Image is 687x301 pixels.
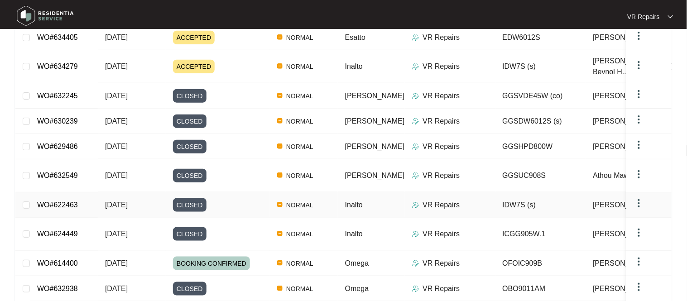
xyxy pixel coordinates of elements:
img: Assigner Icon [412,92,419,100]
p: VR Repairs [423,61,460,72]
a: WO#629486 [37,143,78,150]
span: [PERSON_NAME] [345,172,405,179]
img: Vercel Logo [277,260,283,266]
span: NORMAL [283,116,317,127]
img: dropdown arrow [634,198,644,209]
span: ACCEPTED [173,31,215,44]
span: [DATE] [105,117,128,125]
p: VR Repairs [627,12,660,21]
td: GGSUC908S [495,159,586,192]
span: CLOSED [173,282,207,296]
img: residentia service logo [14,2,77,29]
img: Assigner Icon [412,201,419,209]
span: CLOSED [173,169,207,182]
span: [PERSON_NAME] [593,32,653,43]
a: WO#622463 [37,201,78,209]
img: Vercel Logo [277,202,283,207]
td: GGSDW6012S (s) [495,109,586,134]
span: [PERSON_NAME] - Bevnol H... [593,56,665,77]
a: WO#632245 [37,92,78,100]
td: OFOIC909B [495,251,586,276]
span: [PERSON_NAME] [593,229,653,239]
span: CLOSED [173,227,207,241]
p: VR Repairs [423,258,460,269]
span: [PERSON_NAME] [593,91,653,101]
a: WO#630239 [37,117,78,125]
td: IDW7S (s) [495,192,586,218]
p: VR Repairs [423,200,460,210]
img: Vercel Logo [277,93,283,98]
img: Vercel Logo [277,63,283,69]
img: Vercel Logo [277,118,283,124]
td: IDW7S (s) [495,50,586,83]
span: [DATE] [105,92,128,100]
p: VR Repairs [423,141,460,152]
p: VR Repairs [423,170,460,181]
span: [PERSON_NAME] [345,143,405,150]
span: NORMAL [283,229,317,239]
span: Omega [345,285,369,292]
span: [PERSON_NAME] [345,92,405,100]
img: Assigner Icon [412,172,419,179]
img: Assigner Icon [412,63,419,70]
span: NORMAL [283,61,317,72]
span: Omega [345,259,369,267]
a: WO#614400 [37,259,78,267]
img: dropdown arrow [634,30,644,41]
img: Assigner Icon [412,230,419,238]
span: [DATE] [105,33,128,41]
img: Assigner Icon [412,34,419,41]
img: Assigner Icon [412,260,419,267]
span: [DATE] [105,201,128,209]
span: [DATE] [105,259,128,267]
span: [PERSON_NAME] [593,258,653,269]
img: Assigner Icon [412,118,419,125]
span: Athou Mawan Den... [593,170,659,181]
span: Inalto [345,230,363,238]
a: WO#634405 [37,33,78,41]
img: dropdown arrow [634,114,644,125]
span: NORMAL [283,141,317,152]
span: [DATE] [105,62,128,70]
span: NORMAL [283,258,317,269]
img: dropdown arrow [634,169,644,180]
img: Vercel Logo [277,286,283,291]
p: VR Repairs [423,91,460,101]
span: [DATE] [105,230,128,238]
p: VR Repairs [423,32,460,43]
img: dropdown arrow [634,139,644,150]
img: Vercel Logo [277,172,283,178]
span: Inalto [345,201,363,209]
span: [PERSON_NAME] [345,117,405,125]
td: EDW6012S [495,25,586,50]
a: WO#634279 [37,62,78,70]
img: Assigner Icon [412,285,419,292]
a: WO#632938 [37,285,78,292]
span: BOOKING CONFIRMED [173,257,250,270]
img: dropdown arrow [634,89,644,100]
span: [PERSON_NAME] [593,200,653,210]
span: NORMAL [283,32,317,43]
img: Vercel Logo [277,34,283,40]
span: CLOSED [173,89,207,103]
span: [PERSON_NAME] [593,283,653,294]
img: Assigner Icon [412,143,419,150]
span: [DATE] [105,172,128,179]
a: WO#624449 [37,230,78,238]
span: NORMAL [283,170,317,181]
span: [DATE] [105,285,128,292]
td: GGSHPD800W [495,134,586,159]
span: [PERSON_NAME] [593,141,653,152]
td: GGSVDE45W (co) [495,83,586,109]
span: [DATE] [105,143,128,150]
span: [PERSON_NAME] [593,116,653,127]
span: NORMAL [283,283,317,294]
p: VR Repairs [423,283,460,294]
span: NORMAL [283,91,317,101]
img: dropdown arrow [668,14,673,19]
td: ICGG905W.1 [495,218,586,251]
span: Esatto [345,33,365,41]
img: dropdown arrow [634,282,644,292]
span: ACCEPTED [173,60,215,73]
img: dropdown arrow [634,227,644,238]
